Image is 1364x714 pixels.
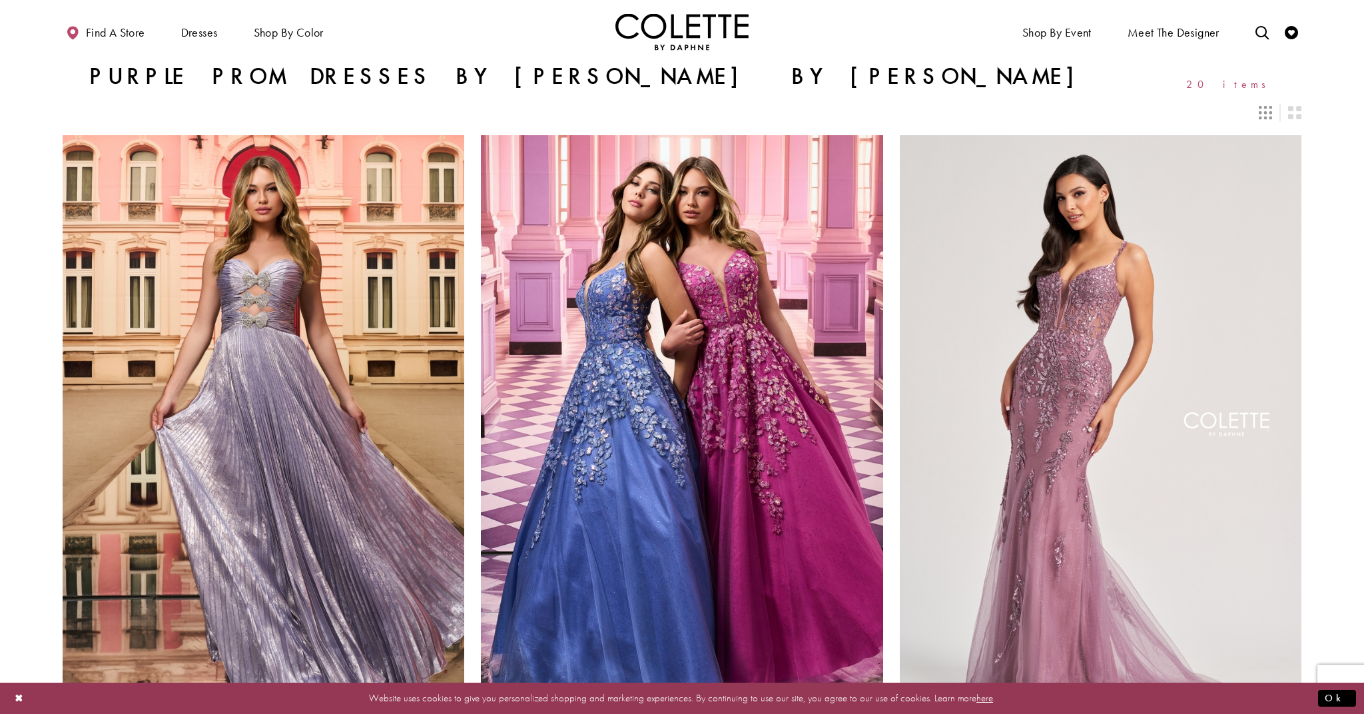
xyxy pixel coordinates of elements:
[1288,106,1301,119] span: Switch layout to 2 columns
[1022,26,1092,39] span: Shop By Event
[1318,690,1356,707] button: Submit Dialog
[1252,13,1272,50] a: Toggle search
[181,26,218,39] span: Dresses
[615,13,749,50] img: Colette by Daphne
[1259,106,1272,119] span: Switch layout to 3 columns
[55,98,1309,127] div: Layout Controls
[254,26,324,39] span: Shop by color
[1019,13,1095,50] span: Shop By Event
[89,63,1104,90] h1: Purple Prom Dresses by [PERSON_NAME] by [PERSON_NAME]
[8,687,31,710] button: Close Dialog
[250,13,327,50] span: Shop by color
[178,13,221,50] span: Dresses
[1124,13,1223,50] a: Meet the designer
[1128,26,1219,39] span: Meet the designer
[1281,13,1301,50] a: Check Wishlist
[96,689,1268,707] p: Website uses cookies to give you personalized shopping and marketing experiences. By continuing t...
[86,26,145,39] span: Find a store
[63,13,148,50] a: Find a store
[615,13,749,50] a: Visit Home Page
[976,691,993,705] a: here
[1186,79,1275,90] span: 20 items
